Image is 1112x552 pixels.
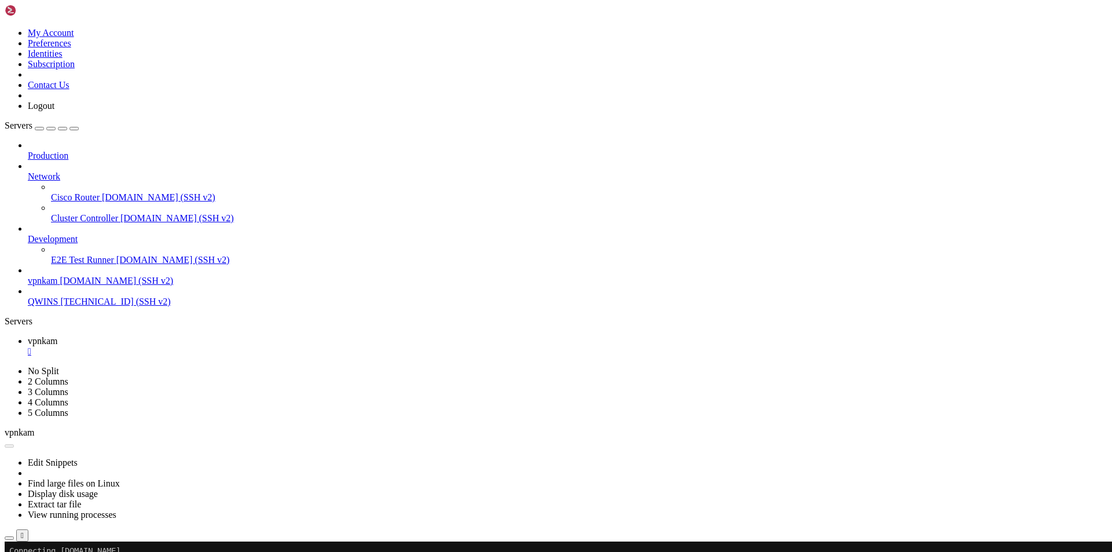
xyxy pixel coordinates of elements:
span: [DOMAIN_NAME] (SSH v2) [120,213,234,223]
a: Edit Snippets [28,458,78,467]
a: Preferences [28,38,71,48]
span: Cisco Router [51,192,100,202]
a: Contact Us [28,80,69,90]
span: Production [28,151,68,160]
div:  [21,531,24,540]
span: vpnkam [5,427,35,437]
a: vpnkam [DOMAIN_NAME] (SSH v2) [28,276,1107,286]
a: Logout [28,101,54,111]
a: 3 Columns [28,387,68,397]
a: Servers [5,120,79,130]
span: [DOMAIN_NAME] (SSH v2) [116,255,230,265]
li: Cisco Router [DOMAIN_NAME] (SSH v2) [51,182,1107,203]
span: Cluster Controller [51,213,118,223]
a: 4 Columns [28,397,68,407]
a: Cluster Controller [DOMAIN_NAME] (SSH v2) [51,213,1107,224]
a: Extract tar file [28,499,81,509]
span: [DOMAIN_NAME] (SSH v2) [102,192,215,202]
div: (0, 1) [5,14,9,24]
a: Cisco Router [DOMAIN_NAME] (SSH v2) [51,192,1107,203]
a: QWINS [TECHNICAL_ID] (SSH v2) [28,297,1107,307]
a:  [28,346,1107,357]
div: Servers [5,316,1107,327]
span: Network [28,171,60,181]
a: E2E Test Runner [DOMAIN_NAME] (SSH v2) [51,255,1107,265]
a: Subscription [28,59,75,69]
span: [TECHNICAL_ID] (SSH v2) [60,297,170,306]
img: Shellngn [5,5,71,16]
a: vpnkam [28,336,1107,357]
span: vpnkam [28,276,58,286]
span: [DOMAIN_NAME] (SSH v2) [60,276,174,286]
span: QWINS [28,297,58,306]
span: E2E Test Runner [51,255,114,265]
span: Development [28,234,78,244]
a: Network [28,171,1107,182]
li: Production [28,140,1107,161]
button:  [16,529,28,542]
li: Development [28,224,1107,265]
span: vpnkam [28,336,58,346]
a: Identities [28,49,63,59]
x-row: Connecting [DOMAIN_NAME]... [5,5,961,14]
a: Find large files on Linux [28,478,120,488]
li: QWINS [TECHNICAL_ID] (SSH v2) [28,286,1107,307]
a: Production [28,151,1107,161]
li: vpnkam [DOMAIN_NAME] (SSH v2) [28,265,1107,286]
a: View running processes [28,510,116,520]
a: 2 Columns [28,376,68,386]
a: 5 Columns [28,408,68,418]
li: Network [28,161,1107,224]
a: Display disk usage [28,489,98,499]
a: My Account [28,28,74,38]
a: Development [28,234,1107,244]
li: E2E Test Runner [DOMAIN_NAME] (SSH v2) [51,244,1107,265]
span: Servers [5,120,32,130]
li: Cluster Controller [DOMAIN_NAME] (SSH v2) [51,203,1107,224]
a: No Split [28,366,59,376]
